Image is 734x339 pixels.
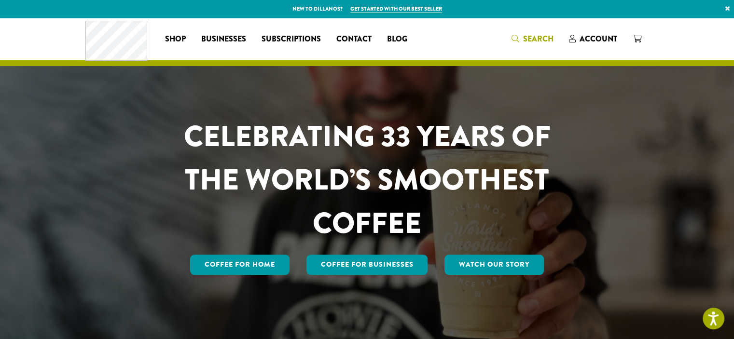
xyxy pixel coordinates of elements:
[157,31,194,47] a: Shop
[444,255,544,275] a: Watch Our Story
[523,33,554,44] span: Search
[336,33,372,45] span: Contact
[504,31,561,47] a: Search
[190,255,290,275] a: Coffee for Home
[387,33,407,45] span: Blog
[580,33,617,44] span: Account
[306,255,428,275] a: Coffee For Businesses
[165,33,186,45] span: Shop
[155,115,579,245] h1: CELEBRATING 33 YEARS OF THE WORLD’S SMOOTHEST COFFEE
[201,33,246,45] span: Businesses
[350,5,442,13] a: Get started with our best seller
[262,33,321,45] span: Subscriptions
